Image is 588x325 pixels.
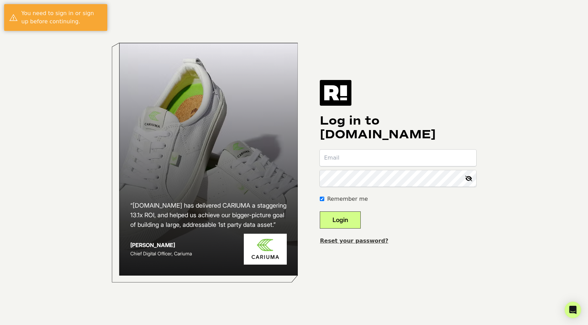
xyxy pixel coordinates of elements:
input: Email [320,150,476,166]
div: Open Intercom Messenger [565,302,581,318]
label: Remember me [327,195,368,203]
strong: [PERSON_NAME] [130,242,175,248]
h1: Log in to [DOMAIN_NAME] [320,114,476,141]
button: Login [320,211,361,229]
a: Reset your password? [320,237,388,244]
h2: “[DOMAIN_NAME] has delivered CARIUMA a staggering 13.1x ROI, and helped us achieve our bigger-pic... [130,201,287,230]
span: Chief Digital Officer, Cariuma [130,251,192,256]
img: Retention.com [320,80,351,105]
div: You need to sign in or sign up before continuing. [21,9,102,26]
img: Cariuma [244,234,287,265]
